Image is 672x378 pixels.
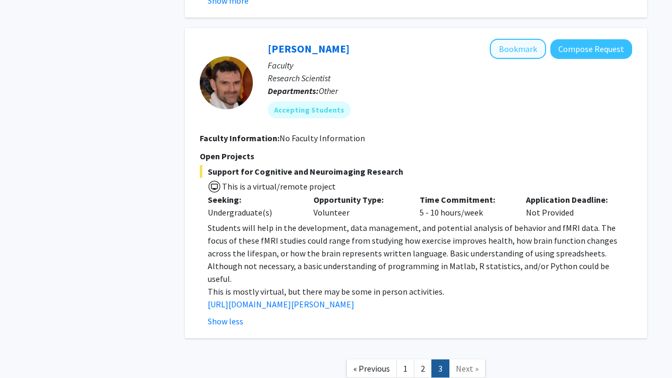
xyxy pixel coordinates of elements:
[319,85,338,96] span: Other
[346,359,397,378] a: Previous
[396,359,414,378] a: 1
[208,193,298,206] p: Seeking:
[208,299,354,310] a: [URL][DOMAIN_NAME][PERSON_NAME]
[208,206,298,219] div: Undergraduate(s)
[526,193,616,206] p: Application Deadline:
[208,285,632,298] p: This is mostly virtual, but there may be some in person activities.
[449,359,486,378] a: Next Page
[431,359,449,378] a: 3
[353,363,390,374] span: « Previous
[412,193,518,219] div: 5 - 10 hours/week
[208,222,617,284] span: Students will help in the development, data management, and potential analysis of behavior and fM...
[305,193,412,219] div: Volunteer
[550,39,632,59] button: Compose Request to Jeremy Purcell
[268,85,319,96] b: Departments:
[268,42,350,55] a: [PERSON_NAME]
[200,165,632,178] span: Support for Cognitive and Neuroimaging Research
[456,363,479,374] span: Next »
[268,72,632,84] p: Research Scientist
[313,193,404,206] p: Opportunity Type:
[490,39,546,59] button: Add Jeremy Purcell to Bookmarks
[279,133,365,143] span: No Faculty Information
[268,59,632,72] p: Faculty
[200,133,279,143] b: Faculty Information:
[208,315,243,328] button: Show less
[200,150,632,162] p: Open Projects
[221,181,336,192] span: This is a virtual/remote project
[8,330,45,370] iframe: Chat
[268,101,351,118] mat-chip: Accepting Students
[518,193,624,219] div: Not Provided
[420,193,510,206] p: Time Commitment:
[414,359,432,378] a: 2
